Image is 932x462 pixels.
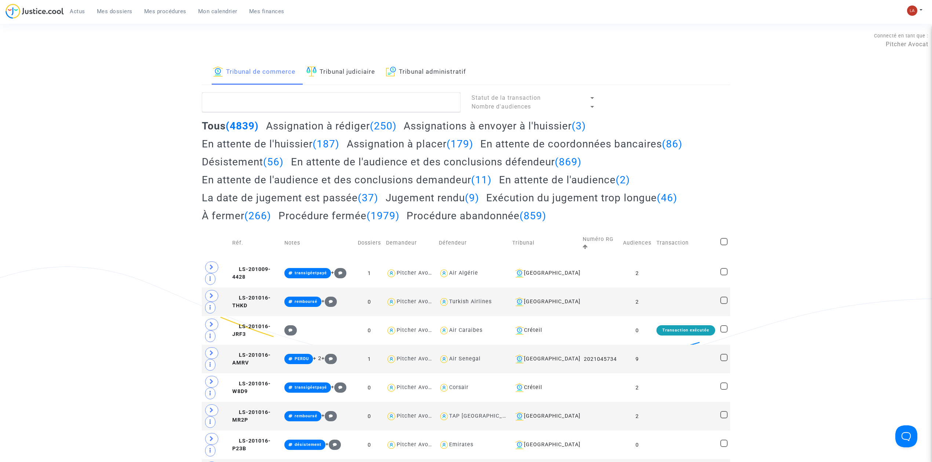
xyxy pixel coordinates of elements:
[386,325,397,336] img: icon-user.svg
[331,384,347,390] span: +
[449,384,469,390] div: Corsair
[306,60,375,85] a: Tribunal judiciaire
[512,383,578,392] div: Créteil
[355,259,383,287] td: 1
[480,137,682,150] h2: En attente de coordonnées bancaires
[449,270,478,276] div: Air Algérie
[321,298,337,304] span: +
[202,209,271,222] h2: À fermer
[202,191,378,204] h2: La date de jugement est passée
[295,385,327,390] span: transigéetpayé
[202,155,284,168] h2: Désistement
[321,412,337,419] span: +
[138,6,192,17] a: Mes procédures
[580,345,620,373] td: 2021045734
[620,259,654,287] td: 2
[232,438,271,452] span: LS-201016-P23B
[620,345,654,373] td: 9
[447,138,473,150] span: (179)
[243,6,290,17] a: Mes finances
[295,414,317,418] span: remboursé
[515,326,524,335] img: icon-banque.svg
[232,352,271,366] span: LS-201016-AMRV
[230,227,282,259] td: Réf.
[620,227,654,259] td: Audiences
[386,440,397,450] img: icon-user.svg
[244,210,271,222] span: (266)
[499,173,630,186] h2: En attente de l'audience
[386,382,397,393] img: icon-user.svg
[439,325,449,336] img: icon-user.svg
[439,297,449,307] img: icon-user.svg
[449,298,492,305] div: Turkish Airlines
[397,356,437,362] div: Pitcher Avocat
[263,156,284,168] span: (56)
[347,137,473,150] h2: Assignation à placer
[555,156,582,168] span: (869)
[6,4,64,19] img: jc-logo.svg
[439,411,449,422] img: icon-user.svg
[383,227,436,259] td: Demandeur
[355,316,383,345] td: 0
[386,297,397,307] img: icon-user.svg
[202,120,259,132] h2: Tous
[386,411,397,422] img: icon-user.svg
[386,60,466,85] a: Tribunal administratif
[486,191,677,204] h2: Exécution du jugement trop longue
[436,227,510,259] td: Défendeur
[895,425,917,447] iframe: Help Scout Beacon - Open
[654,227,718,259] td: Transaction
[662,138,682,150] span: (86)
[313,138,339,150] span: (187)
[515,355,524,363] img: icon-banque.svg
[232,409,271,423] span: LS-201016-MR2P
[321,355,337,362] span: +
[213,60,295,85] a: Tribunal de commerce
[355,373,383,402] td: 0
[512,440,578,449] div: [GEOGRAPHIC_DATA]
[907,5,917,16] img: 3f9b7d9779f7b0ffc2b90d026f0682a9
[404,120,586,132] h2: Assignations à envoyer à l'huissier
[620,430,654,459] td: 0
[449,356,481,362] div: Air Senegal
[192,6,243,17] a: Mon calendrier
[449,441,473,448] div: Emirates
[439,382,449,393] img: icon-user.svg
[386,191,479,204] h2: Jugement rendu
[580,227,620,259] td: Numéro RG
[465,192,479,204] span: (9)
[355,345,383,373] td: 1
[370,120,397,132] span: (250)
[572,120,586,132] span: (3)
[397,441,437,448] div: Pitcher Avocat
[439,354,449,364] img: icon-user.svg
[397,270,437,276] div: Pitcher Avocat
[656,325,715,335] div: Transaction exécutée
[355,287,383,316] td: 0
[512,412,578,421] div: [GEOGRAPHIC_DATA]
[874,33,928,38] span: Connecté en tant que :
[397,298,437,305] div: Pitcher Avocat
[472,94,541,101] span: Statut de la transaction
[515,269,524,278] img: icon-banque.svg
[367,210,400,222] span: (1979)
[386,354,397,364] img: icon-user.svg
[620,373,654,402] td: 2
[397,384,437,390] div: Pitcher Avocat
[355,227,383,259] td: Dossiers
[449,327,483,333] div: Air Caraibes
[295,442,321,447] span: désistement
[449,413,518,419] div: TAP [GEOGRAPHIC_DATA]
[91,6,138,17] a: Mes dossiers
[616,174,630,186] span: (2)
[144,8,186,15] span: Mes procédures
[226,120,259,132] span: (4839)
[295,271,327,275] span: transigéetpayé
[386,268,397,279] img: icon-user.svg
[202,137,339,150] h2: En attente de l'huissier
[439,268,449,279] img: icon-user.svg
[620,287,654,316] td: 2
[407,209,546,222] h2: Procédure abandonnée
[512,297,578,306] div: [GEOGRAPHIC_DATA]
[397,413,437,419] div: Pitcher Avocat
